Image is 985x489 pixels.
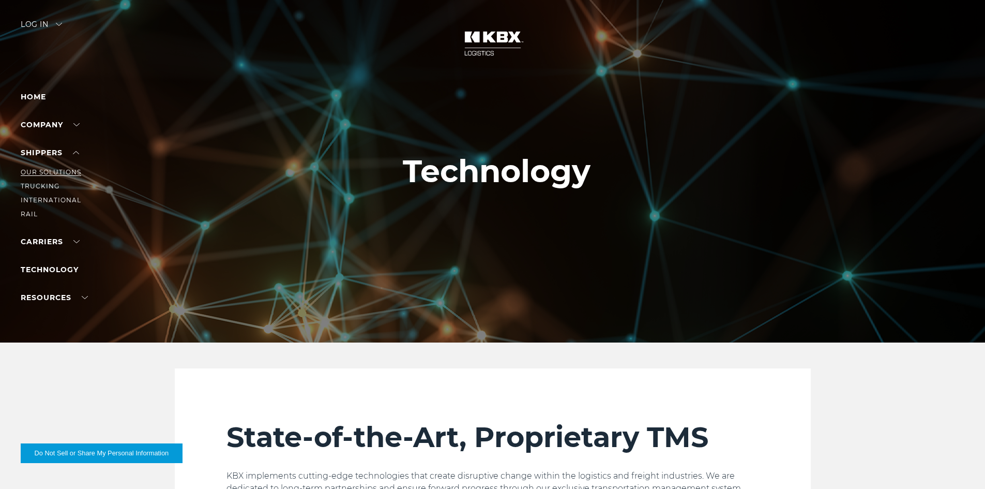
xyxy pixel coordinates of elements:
a: Technology [21,265,79,274]
a: SHIPPERS [21,148,79,157]
div: Log in [21,21,62,36]
a: International [21,196,81,204]
a: Trucking [21,182,59,190]
a: Home [21,92,46,101]
a: RESOURCES [21,293,88,302]
a: Company [21,120,80,129]
a: RAIL [21,210,38,218]
h1: Technology [403,154,590,189]
h2: State-of-the-Art, Proprietary TMS [226,420,759,454]
button: Do Not Sell or Share My Personal Information [21,443,183,463]
a: Our Solutions [21,168,81,176]
img: arrow [56,23,62,26]
img: kbx logo [454,21,532,66]
a: Carriers [21,237,80,246]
